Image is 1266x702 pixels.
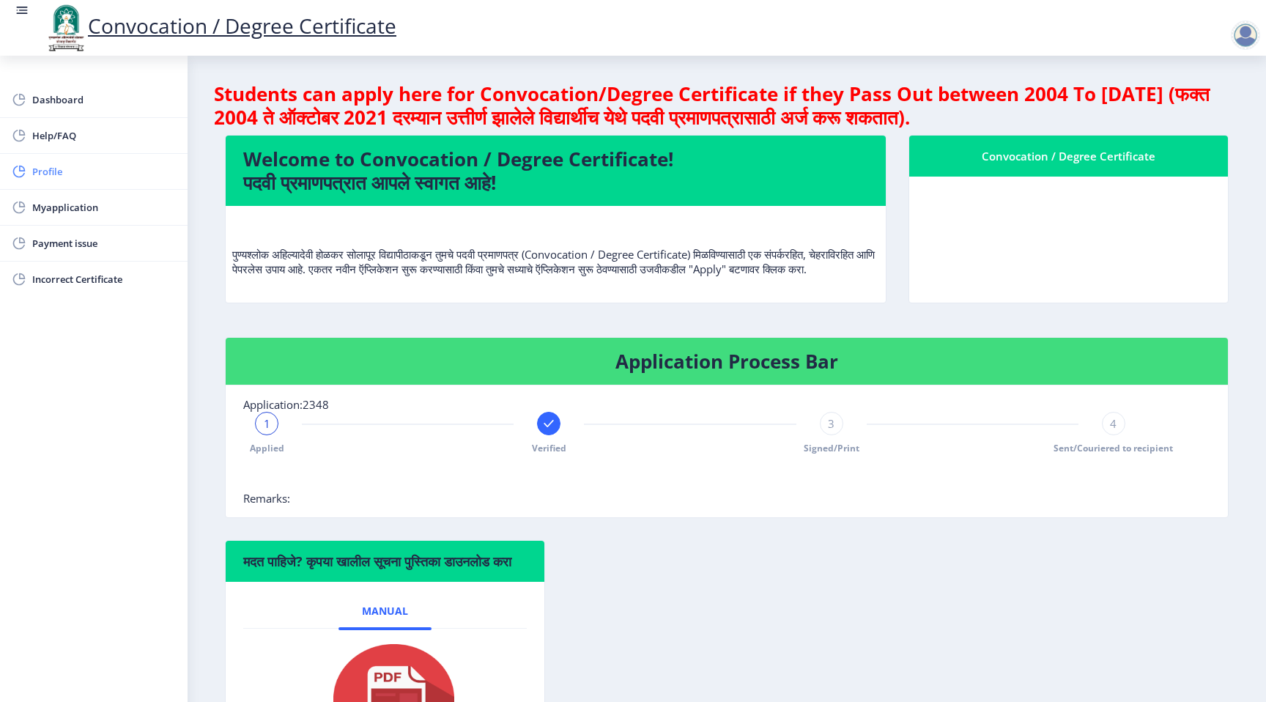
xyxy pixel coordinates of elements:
[214,82,1240,129] h4: Students can apply here for Convocation/Degree Certificate if they Pass Out between 2004 To [DATE...
[44,12,396,40] a: Convocation / Degree Certificate
[32,127,176,144] span: Help/FAQ
[338,594,432,629] a: Manual
[32,234,176,252] span: Payment issue
[804,442,859,454] span: Signed/Print
[32,163,176,180] span: Profile
[32,270,176,288] span: Incorrect Certificate
[243,553,527,570] h6: मदत पाहिजे? कृपया खालील सूचना पुस्तिका डाउनलोड करा
[232,218,879,276] p: पुण्यश्लोक अहिल्यादेवी होळकर सोलापूर विद्यापीठाकडून तुमचे पदवी प्रमाणपत्र (Convocation / Degree C...
[1054,442,1173,454] span: Sent/Couriered to recipient
[1110,416,1117,431] span: 4
[44,3,88,53] img: logo
[362,605,408,617] span: Manual
[32,199,176,216] span: Myapplication
[264,416,270,431] span: 1
[927,147,1210,165] div: Convocation / Degree Certificate
[243,350,1210,373] h4: Application Process Bar
[243,491,290,506] span: Remarks:
[532,442,566,454] span: Verified
[828,416,834,431] span: 3
[243,397,329,412] span: Application:2348
[32,91,176,108] span: Dashboard
[250,442,284,454] span: Applied
[243,147,868,194] h4: Welcome to Convocation / Degree Certificate! पदवी प्रमाणपत्रात आपले स्वागत आहे!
